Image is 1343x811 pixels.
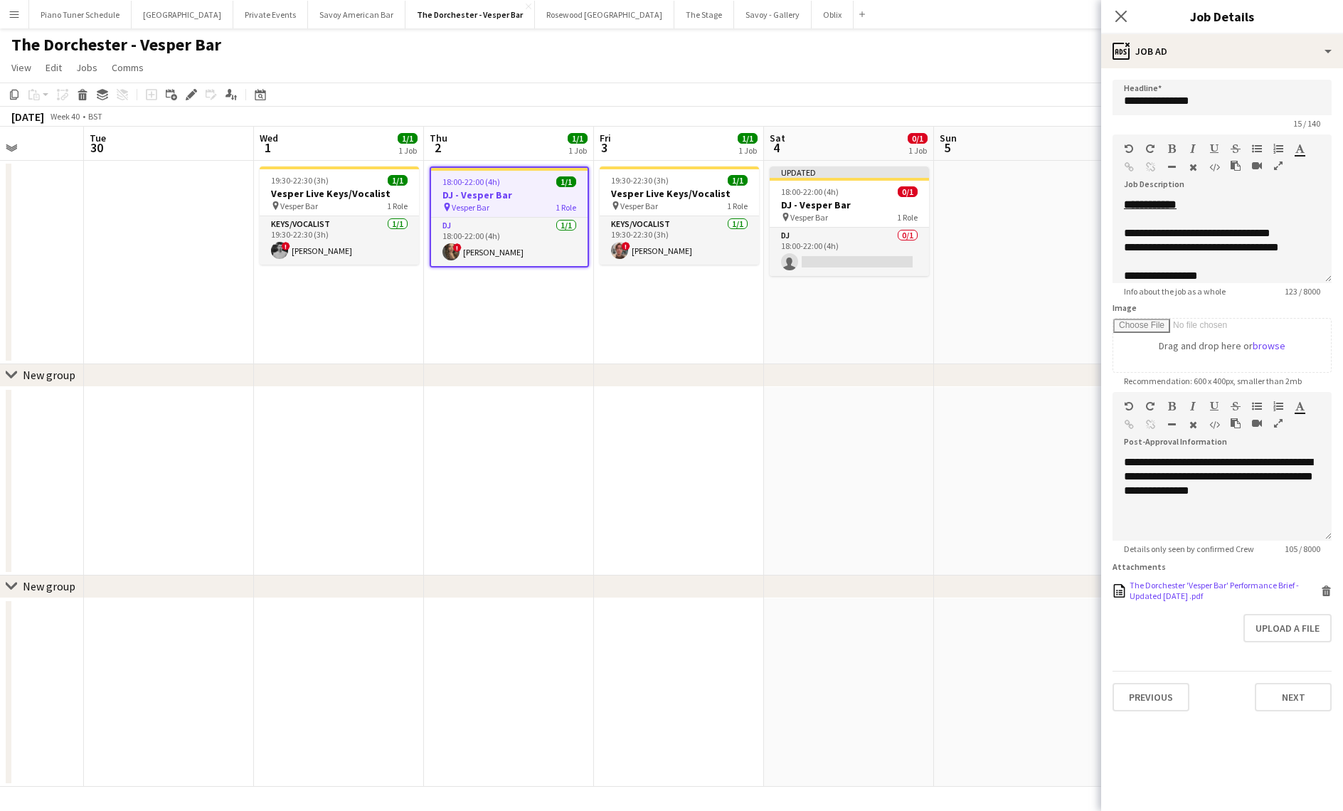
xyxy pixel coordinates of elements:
span: ! [453,243,462,252]
app-job-card: 19:30-22:30 (3h)1/1Vesper Live Keys/Vocalist Vesper Bar1 RoleKeys/Vocalist1/119:30-22:30 (3h)![PE... [260,166,419,265]
span: ! [282,242,290,250]
button: Next [1255,683,1332,711]
span: Recommendation: 600 x 400px, smaller than 2mb [1113,376,1313,386]
span: 19:30-22:30 (3h) [611,175,669,186]
span: Week 40 [47,111,83,122]
span: 1/1 [738,133,758,144]
span: 1/1 [398,133,418,144]
button: Bold [1167,401,1177,412]
div: [DATE] [11,110,44,124]
span: 0/1 [908,133,928,144]
app-card-role: DJ1/118:00-22:00 (4h)![PERSON_NAME] [431,218,588,266]
app-job-card: Updated18:00-22:00 (4h)0/1DJ - Vesper Bar Vesper Bar1 RoleDJ0/118:00-22:00 (4h) [770,166,929,276]
span: Comms [112,61,144,74]
button: Oblix [812,1,854,28]
h3: DJ - Vesper Bar [770,198,929,211]
span: Vesper Bar [790,212,828,223]
span: 18:00-22:00 (4h) [781,186,839,197]
button: Ordered List [1273,401,1283,412]
span: Vesper Bar [280,201,318,211]
button: Underline [1209,401,1219,412]
button: Insert video [1252,418,1262,429]
button: The Dorchester - Vesper Bar [405,1,535,28]
button: Fullscreen [1273,418,1283,429]
span: Jobs [76,61,97,74]
div: New group [23,368,75,382]
button: Clear Formatting [1188,419,1198,430]
button: Savoy - Gallery [734,1,812,28]
button: Clear Formatting [1188,161,1198,173]
div: 1 Job [568,145,587,156]
a: Comms [106,58,149,77]
span: ! [622,242,630,250]
button: Ordered List [1273,143,1283,154]
button: Unordered List [1252,401,1262,412]
span: Tue [90,132,106,144]
span: Thu [430,132,447,144]
button: Strikethrough [1231,143,1241,154]
button: Fullscreen [1273,160,1283,171]
button: Italic [1188,401,1198,412]
span: 15 / 140 [1282,118,1332,129]
span: 3 [598,139,611,156]
button: Private Events [233,1,308,28]
div: Job Ad [1101,34,1343,68]
span: 4 [768,139,785,156]
span: Edit [46,61,62,74]
div: 1 Job [398,145,417,156]
button: Previous [1113,683,1189,711]
h1: The Dorchester - Vesper Bar [11,34,221,55]
span: 123 / 8000 [1273,286,1332,297]
button: Undo [1124,143,1134,154]
button: HTML Code [1209,419,1219,430]
app-card-role: DJ0/118:00-22:00 (4h) [770,228,929,276]
div: 1 Job [908,145,927,156]
div: Updated [770,166,929,178]
span: Info about the job as a whole [1113,286,1237,297]
span: 19:30-22:30 (3h) [271,175,329,186]
button: Text Color [1295,401,1305,412]
a: Edit [40,58,68,77]
button: Strikethrough [1231,401,1241,412]
div: New group [23,579,75,593]
div: 1 Job [738,145,757,156]
span: 30 [87,139,106,156]
button: The Stage [674,1,734,28]
span: 1 Role [387,201,408,211]
button: Redo [1145,401,1155,412]
button: [GEOGRAPHIC_DATA] [132,1,233,28]
a: View [6,58,37,77]
button: Undo [1124,401,1134,412]
span: Wed [260,132,278,144]
span: View [11,61,31,74]
button: Rosewood [GEOGRAPHIC_DATA] [535,1,674,28]
span: 1/1 [568,133,588,144]
span: 1/1 [556,176,576,187]
span: Fri [600,132,611,144]
span: 2 [428,139,447,156]
span: 1/1 [728,175,748,186]
button: Horizontal Line [1167,419,1177,430]
span: Sat [770,132,785,144]
span: 5 [938,139,957,156]
span: 1/1 [388,175,408,186]
app-card-role: Keys/Vocalist1/119:30-22:30 (3h)![PERSON_NAME] [600,216,759,265]
button: Redo [1145,143,1155,154]
button: Paste as plain text [1231,418,1241,429]
button: Italic [1188,143,1198,154]
a: Jobs [70,58,103,77]
button: Unordered List [1252,143,1262,154]
span: Details only seen by confirmed Crew [1113,544,1265,554]
span: 105 / 8000 [1273,544,1332,554]
button: Underline [1209,143,1219,154]
div: BST [88,111,102,122]
button: Text Color [1295,143,1305,154]
div: The Dorchester 'Vesper Bar' Performance Brief - Updated June 2025 .pdf [1130,580,1317,601]
button: Paste as plain text [1231,160,1241,171]
app-job-card: 19:30-22:30 (3h)1/1Vesper Live Keys/Vocalist Vesper Bar1 RoleKeys/Vocalist1/119:30-22:30 (3h)![PE... [600,166,759,265]
span: Sun [940,132,957,144]
button: Upload a file [1243,614,1332,642]
h3: Vesper Live Keys/Vocalist [260,187,419,200]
